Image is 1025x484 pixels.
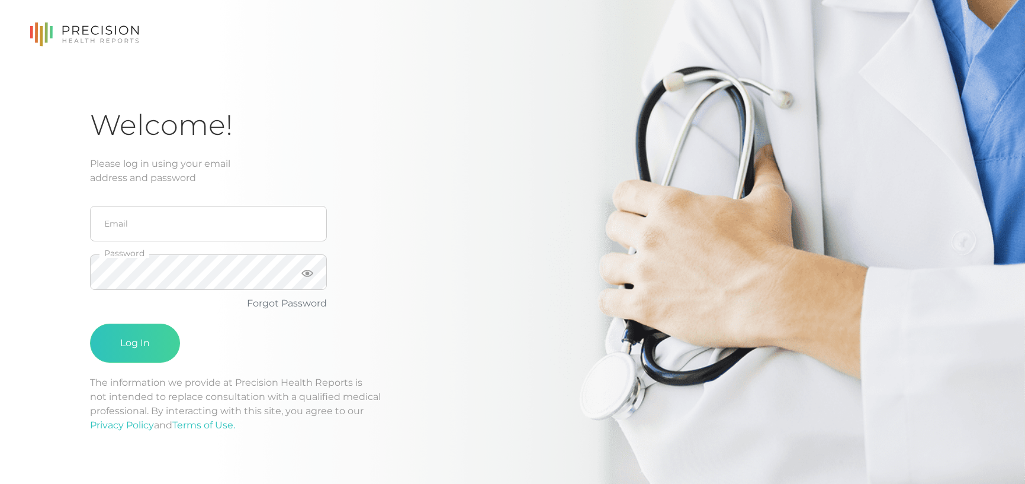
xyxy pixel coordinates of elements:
div: Please log in using your email address and password [90,157,935,185]
a: Forgot Password [247,298,327,309]
h1: Welcome! [90,108,935,143]
input: Email [90,206,327,241]
p: The information we provide at Precision Health Reports is not intended to replace consultation wi... [90,376,935,433]
a: Terms of Use. [172,420,235,431]
button: Log In [90,324,180,363]
a: Privacy Policy [90,420,154,431]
